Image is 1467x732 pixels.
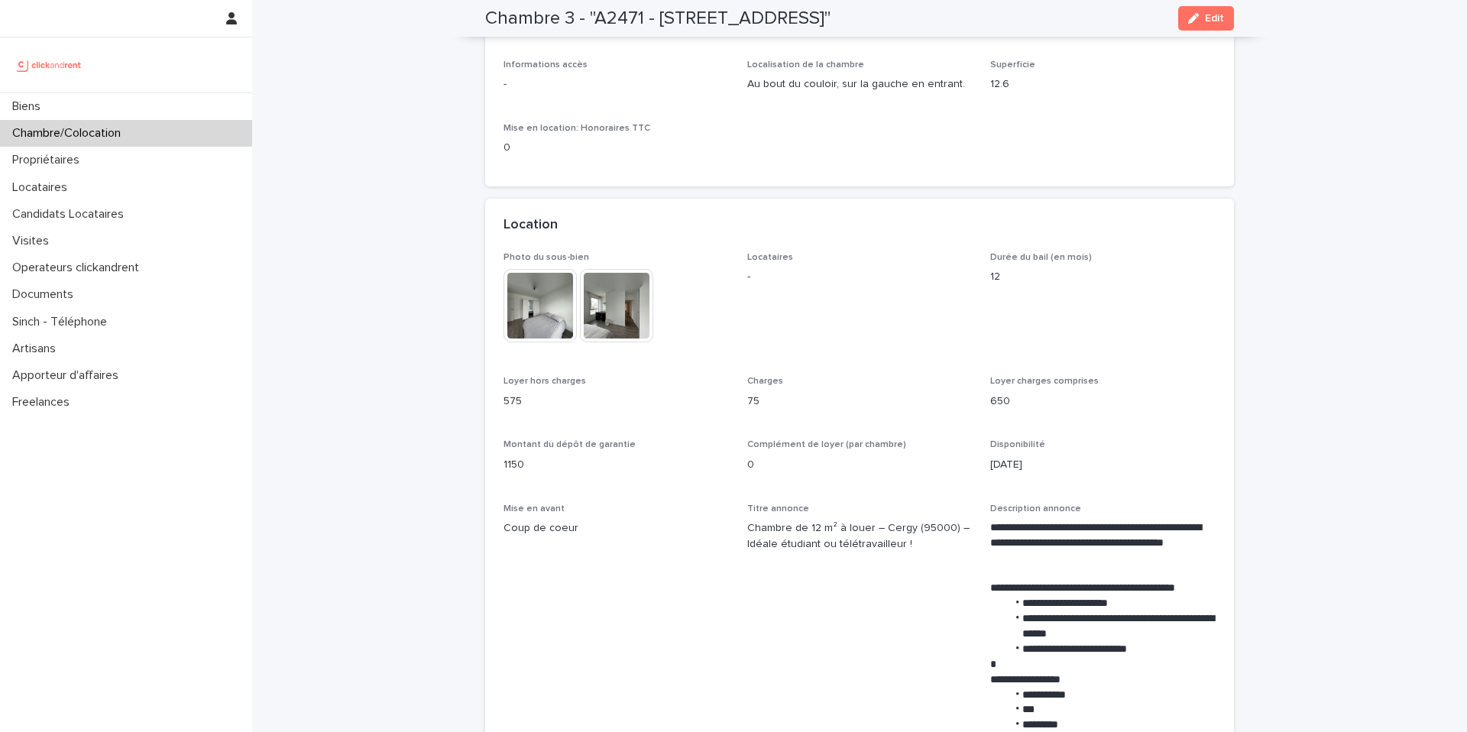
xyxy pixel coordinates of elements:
[747,504,809,513] span: Titre annonce
[6,342,68,356] p: Artisans
[504,440,636,449] span: Montant du dépôt de garantie
[504,253,589,262] span: Photo du sous-bien
[12,50,86,80] img: UCB0brd3T0yccxBKYDjQ
[990,60,1035,70] span: Superficie
[747,377,783,386] span: Charges
[6,315,119,329] p: Sinch - Téléphone
[6,261,151,275] p: Operateurs clickandrent
[6,287,86,302] p: Documents
[6,99,53,114] p: Biens
[990,377,1099,386] span: Loyer charges comprises
[747,60,864,70] span: Localisation de la chambre
[6,395,82,410] p: Freelances
[990,394,1216,410] p: 650
[6,180,79,195] p: Locataires
[504,520,729,536] p: Coup de coeur
[6,368,131,383] p: Apporteur d'affaires
[485,8,831,30] h2: Chambre 3 - "A2471 - [STREET_ADDRESS]"
[990,504,1081,513] span: Description annonce
[504,377,586,386] span: Loyer hors charges
[747,457,973,473] p: 0
[1205,13,1224,24] span: Edit
[504,76,729,92] p: -
[504,394,729,410] p: 575
[990,253,1092,262] span: Durée du bail (en mois)
[1178,6,1234,31] button: Edit
[747,269,973,285] p: -
[990,457,1216,473] p: [DATE]
[6,126,133,141] p: Chambre/Colocation
[747,394,973,410] p: 75
[747,76,973,92] p: Au bout du couloir, sur la gauche en entrant.
[747,440,906,449] span: Complément de loyer (par chambre)
[504,457,729,473] p: 1150
[747,520,973,552] p: Chambre de 12 m² à louer – Cergy (95000) – Idéale étudiant ou télétravailleur !
[990,76,1216,92] p: 12.6
[504,124,650,133] span: Mise en location: Honoraires TTC
[6,207,136,222] p: Candidats Locataires
[990,269,1216,285] p: 12
[990,440,1045,449] span: Disponibilité
[747,253,793,262] span: Locataires
[6,153,92,167] p: Propriétaires
[504,60,588,70] span: Informations accès
[504,140,729,156] p: 0
[504,504,565,513] span: Mise en avant
[6,234,61,248] p: Visites
[504,217,558,234] h2: Location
